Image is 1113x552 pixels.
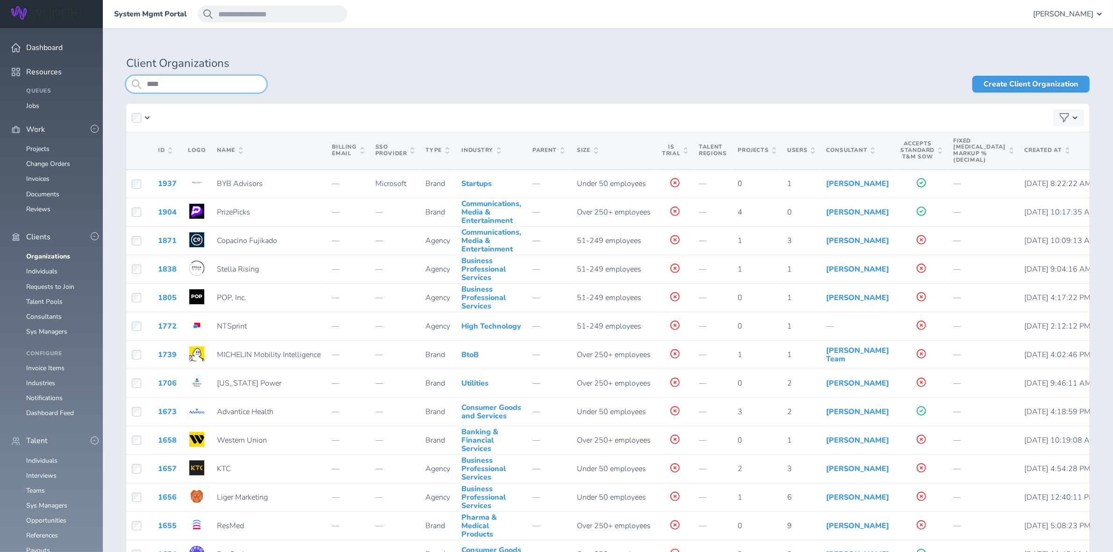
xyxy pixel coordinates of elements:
a: Requests to Join [26,282,74,291]
img: Logo [189,375,204,390]
p: — [953,522,1013,530]
span: 51-249 employees [577,264,641,274]
span: 4 [738,207,743,217]
span: — [532,378,540,388]
span: 1 [787,321,792,331]
p: — [375,493,415,502]
a: Pharma & Medical Products [461,512,497,540]
span: Agency [425,264,450,274]
button: - [91,437,99,444]
span: — [699,264,706,274]
img: Logo [189,432,204,447]
span: Brand [425,521,445,531]
p: — [953,351,1013,359]
span: Clients [26,233,50,241]
a: [PERSON_NAME] [826,179,889,189]
a: 1772 [158,321,177,331]
p: — [375,522,415,530]
span: — [699,321,706,331]
span: Brand [425,179,445,189]
span: — [699,435,706,445]
a: Business Professional Services [461,284,506,312]
img: Logo [189,346,204,361]
span: 0 [738,435,743,445]
span: Over 250+ employees [577,207,651,217]
span: [DATE] 10:09:13 AM [1025,236,1097,246]
a: 1871 [158,236,177,246]
span: 0 [738,378,743,388]
a: Create Client Organization [972,76,1090,93]
span: Type [425,147,449,154]
span: PrizePicks [217,207,250,217]
span: Over 250+ employees [577,435,651,445]
span: [DATE] 12:40:11 PM [1025,492,1096,502]
span: [DATE] 4:02:46 PM [1025,350,1091,360]
span: 1 [787,293,792,303]
p: — [375,408,415,416]
span: BYB Advisors [217,179,263,189]
span: — [532,521,540,531]
span: Over 250+ employees [577,378,651,388]
img: Logo [189,403,204,418]
span: Users [787,147,815,154]
h4: Queues [26,88,92,94]
a: Individuals [26,267,57,276]
a: 1739 [158,350,177,360]
img: Logo [189,289,204,304]
a: [PERSON_NAME] [826,521,889,531]
a: Startups [461,179,492,189]
a: Jobs [26,101,39,110]
span: 0 [738,321,743,331]
p: — [375,294,415,302]
span: [DATE] 4:54:28 PM [1025,464,1091,474]
img: Logo [189,318,204,333]
button: - [91,125,99,133]
p: — [953,379,1013,387]
p: — [332,408,364,416]
span: Stella Rising [217,264,259,274]
span: Over 250+ employees [577,350,651,360]
p: — [375,265,415,273]
a: High Technology [461,321,521,331]
a: 1656 [158,492,177,502]
p: — [953,465,1013,473]
img: Logo [189,517,204,532]
span: Billing Email [332,144,364,157]
a: Individuals [26,456,57,465]
a: Utilities [461,378,488,388]
span: Brand [425,407,445,417]
p: — [953,265,1013,273]
span: [DATE] 8:22:22 AM [1025,179,1092,189]
span: 51-249 employees [577,321,641,331]
span: Under 50 employees [577,464,646,474]
button: - [91,232,99,240]
a: Notifications [26,394,63,402]
p: — [332,265,364,273]
a: Projects [26,144,50,153]
a: Industries [26,379,55,387]
span: Advantice Health [217,407,273,417]
span: 1 [738,264,743,274]
span: — [699,464,706,474]
span: 1 [787,264,792,274]
span: Western Union [217,435,267,445]
p: — [332,522,364,530]
span: — [532,492,540,502]
p: — [375,208,415,216]
span: — [532,464,540,474]
span: Talent Regions [699,143,726,157]
span: 0 [787,207,792,217]
img: Logo [189,261,204,276]
a: Teams [26,486,45,495]
a: 1937 [158,179,177,189]
span: Under 50 employees [577,179,646,189]
img: Logo [189,204,204,219]
span: 6 [787,492,792,502]
span: Work [26,125,45,134]
a: 1655 [158,521,177,531]
a: Consultants [26,312,62,321]
a: Invoice Items [26,364,65,373]
span: Dashboard [26,43,63,52]
span: — [699,350,706,360]
a: Business Professional Services [461,484,506,511]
